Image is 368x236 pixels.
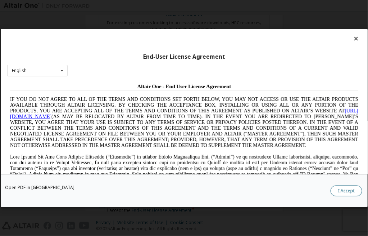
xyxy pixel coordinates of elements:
[3,74,351,131] span: Lore Ipsumd Sit Ame Cons Adipisc Elitseddo (“Eiusmodte”) in utlabor Etdolo Magnaaliqua Eni. (“Adm...
[331,186,362,196] button: I Accept
[3,27,351,39] a: [URL][DOMAIN_NAME]
[130,3,224,9] span: Altair One - End User License Agreement
[5,186,74,190] a: Open PDF in [GEOGRAPHIC_DATA]
[7,53,361,61] div: End-User License Agreement
[12,68,27,73] div: English
[3,16,351,67] span: IF YOU DO NOT AGREE TO ALL OF THE TERMS AND CONDITIONS SET FORTH BELOW, YOU MAY NOT ACCESS OR USE...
